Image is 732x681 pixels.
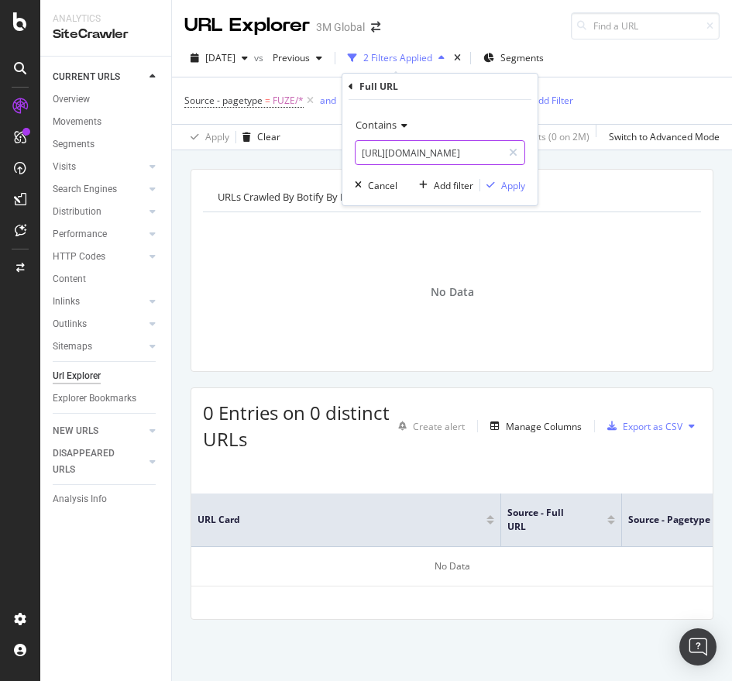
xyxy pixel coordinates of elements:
div: and [320,94,336,107]
div: Visits [53,159,76,175]
div: Overview [53,91,90,108]
span: Source - Full URL [507,506,584,534]
div: Add Filter [532,94,573,107]
div: HTTP Codes [53,249,105,265]
div: Apply [501,179,525,192]
h4: URLs Crawled By Botify By pagetype [215,184,687,209]
a: CURRENT URLS [53,69,145,85]
div: Clear [257,130,280,143]
div: DISAPPEARED URLS [53,445,131,478]
span: Source - pagetype [184,94,263,107]
div: Outlinks [53,316,87,332]
div: Export as CSV [623,420,682,433]
a: Analysis Info [53,491,160,507]
a: Performance [53,226,145,242]
button: Manage Columns [484,417,582,435]
span: URL Card [198,513,483,527]
a: HTTP Codes [53,249,145,265]
span: vs [254,51,266,64]
div: SiteCrawler [53,26,159,43]
button: Clear [236,125,280,150]
div: No Data [191,547,713,586]
button: and [320,93,336,108]
button: Add filter [413,177,473,193]
a: Segments [53,136,160,153]
button: Export as CSV [601,414,682,439]
button: Create alert [392,414,465,439]
div: Content [53,271,86,287]
div: times [451,50,464,66]
span: Source - pagetype [628,513,710,527]
div: Distribution [53,204,101,220]
div: Open Intercom Messenger [679,628,717,666]
div: 2 Filters Applied [363,51,432,64]
div: Analytics [53,12,159,26]
a: Url Explorer [53,368,160,384]
button: Previous [266,46,328,71]
div: Manage Columns [506,420,582,433]
a: Inlinks [53,294,145,310]
input: Find a URL [571,12,720,40]
a: Sitemaps [53,339,145,355]
a: Explorer Bookmarks [53,390,160,407]
div: Segments [53,136,95,153]
span: 2025 Aug. 3rd [205,51,235,64]
button: Segments [477,46,550,71]
div: 3M Global [316,19,365,35]
div: CURRENT URLS [53,69,120,85]
div: Movements [53,114,101,130]
div: Create alert [413,420,465,433]
button: Apply [480,177,525,193]
a: Visits [53,159,145,175]
div: Performance [53,226,107,242]
div: 0 % Visits ( 0 on 2M ) [508,130,589,143]
a: DISAPPEARED URLS [53,445,145,478]
div: URL Explorer [184,12,310,39]
button: Add Filter [511,91,573,110]
button: Apply [184,125,229,150]
div: Sitemaps [53,339,92,355]
button: 2 Filters Applied [342,46,451,71]
span: FUZE/* [273,90,304,112]
a: Overview [53,91,160,108]
button: [DATE] [184,46,254,71]
span: = [265,94,270,107]
div: Explorer Bookmarks [53,390,136,407]
div: Inlinks [53,294,80,310]
a: Distribution [53,204,145,220]
a: Movements [53,114,160,130]
span: URLs Crawled By Botify By pagetype [218,190,383,204]
span: No Data [431,284,474,300]
div: Search Engines [53,181,117,198]
div: Switch to Advanced Mode [609,130,720,143]
div: Full URL [359,80,398,93]
button: Cancel [349,177,397,193]
div: NEW URLS [53,423,98,439]
a: NEW URLS [53,423,145,439]
div: arrow-right-arrow-left [371,22,380,33]
button: Switch to Advanced Mode [603,125,720,150]
span: Contains [356,118,397,132]
div: Apply [205,130,229,143]
a: Content [53,271,160,287]
div: Add filter [434,179,473,192]
span: Segments [500,51,544,64]
a: Search Engines [53,181,145,198]
span: Previous [266,51,310,64]
div: Analysis Info [53,491,107,507]
div: Cancel [368,179,397,192]
div: Url Explorer [53,368,101,384]
span: 0 Entries on 0 distinct URLs [203,400,390,452]
a: Outlinks [53,316,145,332]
